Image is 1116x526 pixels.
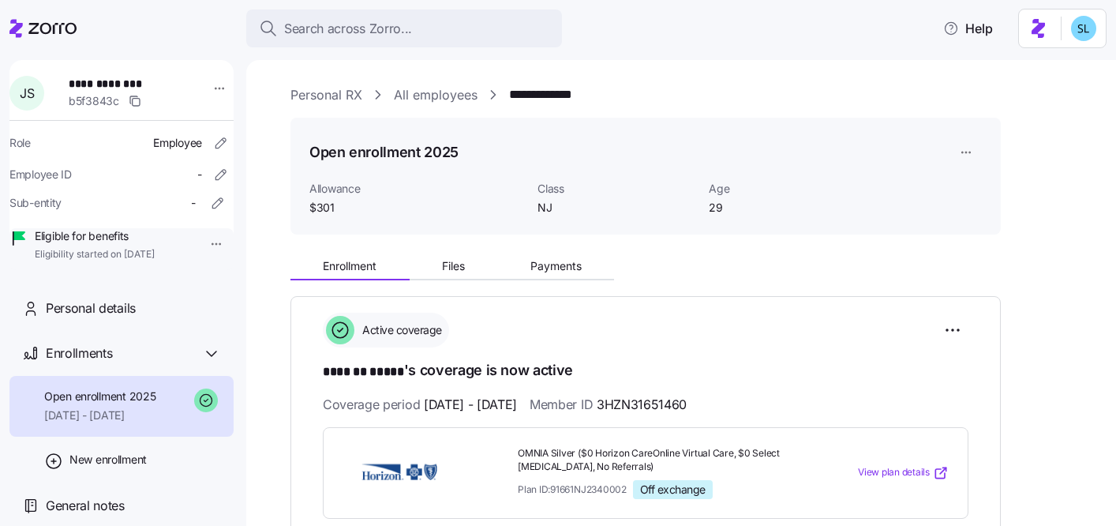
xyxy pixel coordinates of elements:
span: Active coverage [358,322,442,338]
span: Employee [153,135,202,151]
span: Sub-entity [9,195,62,211]
span: View plan details [858,465,930,480]
span: [DATE] - [DATE] [424,395,517,415]
span: Employee ID [9,167,72,182]
span: Search across Zorro... [284,19,412,39]
span: Personal details [46,299,136,318]
span: Help [943,19,993,38]
span: Open enrollment 2025 [44,389,155,404]
span: - [191,195,196,211]
span: OMNIA Silver ($0 Horizon CareOnline Virtual Care, $0 Select [MEDICAL_DATA], No Referrals) [518,447,794,474]
h1: Open enrollment 2025 [309,142,459,162]
h1: 's coverage is now active [323,360,968,382]
span: J S [20,87,34,100]
img: 7c620d928e46699fcfb78cede4daf1d1 [1071,16,1096,41]
span: Member ID [530,395,687,415]
span: [DATE] - [DATE] [44,408,155,423]
span: 29 [709,200,867,216]
a: Personal RX [290,85,362,105]
span: Eligible for benefits [35,228,155,244]
img: Horizon BlueCross BlueShield of New Jersey [343,455,456,491]
span: $301 [309,200,525,216]
span: Age [709,181,867,197]
span: Class [537,181,696,197]
span: Coverage period [323,395,517,415]
span: Allowance [309,181,525,197]
span: New enrollment [69,452,147,468]
span: Enrollment [323,261,376,272]
span: Enrollments [46,344,112,363]
span: b5f3843c [69,93,119,109]
span: Eligibility started on [DATE] [35,248,155,261]
button: Search across Zorro... [246,9,562,47]
span: General notes [46,496,125,516]
span: Role [9,135,31,151]
span: Plan ID: 91661NJ2340002 [518,483,627,496]
span: - [197,167,202,182]
span: 3HZN31651460 [597,395,687,415]
a: View plan details [858,465,949,481]
a: All employees [394,85,477,105]
span: NJ [537,200,696,216]
span: Payments [530,261,582,272]
span: Files [442,261,465,272]
span: Off exchange [640,483,706,497]
button: Help [931,13,1006,44]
